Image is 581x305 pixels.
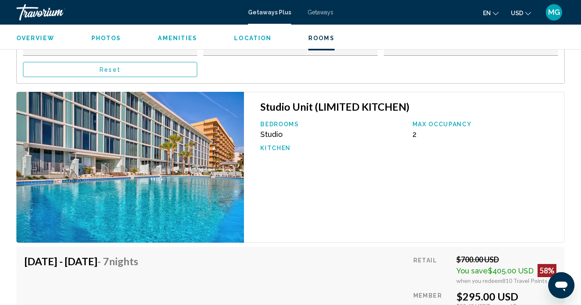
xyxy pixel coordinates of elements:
[488,266,533,275] span: $405.00 USD
[25,255,138,267] h4: [DATE] - [DATE]
[91,35,121,41] span: Photos
[511,7,531,19] button: Change currency
[248,9,291,16] a: Getaways Plus
[16,92,244,243] img: ii_gsr1.jpg
[412,130,417,139] span: 2
[23,62,197,77] button: Reset
[16,35,55,41] span: Overview
[548,8,560,16] span: MG
[234,35,271,41] span: Location
[483,10,491,16] span: en
[538,264,556,277] div: 58%
[456,290,556,303] div: $295.00 USD
[511,10,523,16] span: USD
[543,4,565,21] button: User Menu
[412,121,556,127] p: Max Occupancy
[413,255,450,284] div: Retail
[308,34,335,42] button: Rooms
[308,9,333,16] a: Getaways
[260,130,283,139] span: Studio
[502,277,547,284] span: 810 Travel Points
[456,255,556,264] div: $700.00 USD
[308,35,335,41] span: Rooms
[456,277,502,284] span: when you redeem
[16,34,55,42] button: Overview
[260,100,556,113] h3: Studio Unit (LIMITED KITCHEN)
[234,34,271,42] button: Location
[548,272,574,298] iframe: Bouton de lancement de la fenêtre de messagerie
[91,34,121,42] button: Photos
[483,7,499,19] button: Change language
[100,66,121,73] span: Reset
[456,266,488,275] span: You save
[158,35,197,41] span: Amenities
[260,145,404,151] p: Kitchen
[109,255,138,267] span: Nights
[16,4,240,20] a: Travorium
[158,34,197,42] button: Amenities
[260,121,404,127] p: Bedrooms
[98,255,138,267] span: - 7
